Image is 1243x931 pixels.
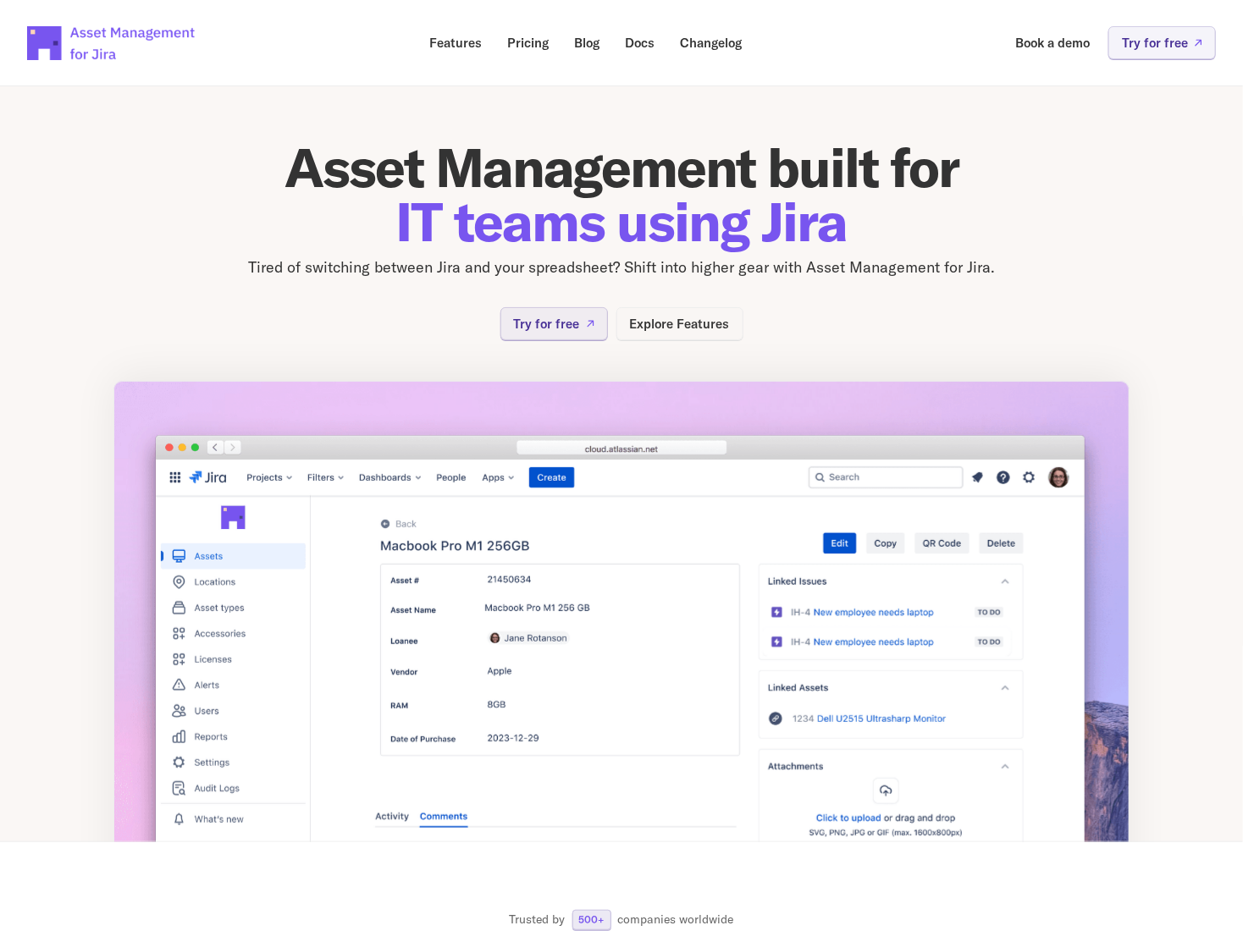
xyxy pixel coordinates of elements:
[630,317,730,330] p: Explore Features
[500,307,608,340] a: Try for free
[113,256,1130,280] p: Tired of switching between Jira and your spreadsheet? Shift into higher gear with Asset Managemen...
[616,307,743,340] a: Explore Features
[495,26,561,59] a: Pricing
[510,912,566,928] p: Trusted by
[574,36,599,49] p: Blog
[1003,26,1102,59] a: Book a demo
[1015,36,1090,49] p: Book a demo
[579,915,605,925] p: 500+
[668,26,754,59] a: Changelog
[113,381,1130,897] img: App
[613,26,666,59] a: Docs
[396,187,848,256] span: IT teams using Jira
[1122,36,1188,49] p: Try for free
[680,36,742,49] p: Changelog
[113,140,1130,249] h1: Asset Management built for
[625,36,655,49] p: Docs
[417,26,494,59] a: Features
[507,36,549,49] p: Pricing
[562,26,611,59] a: Blog
[1108,26,1216,59] a: Try for free
[429,36,482,49] p: Features
[618,912,734,928] p: companies worldwide
[514,317,580,330] p: Try for free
